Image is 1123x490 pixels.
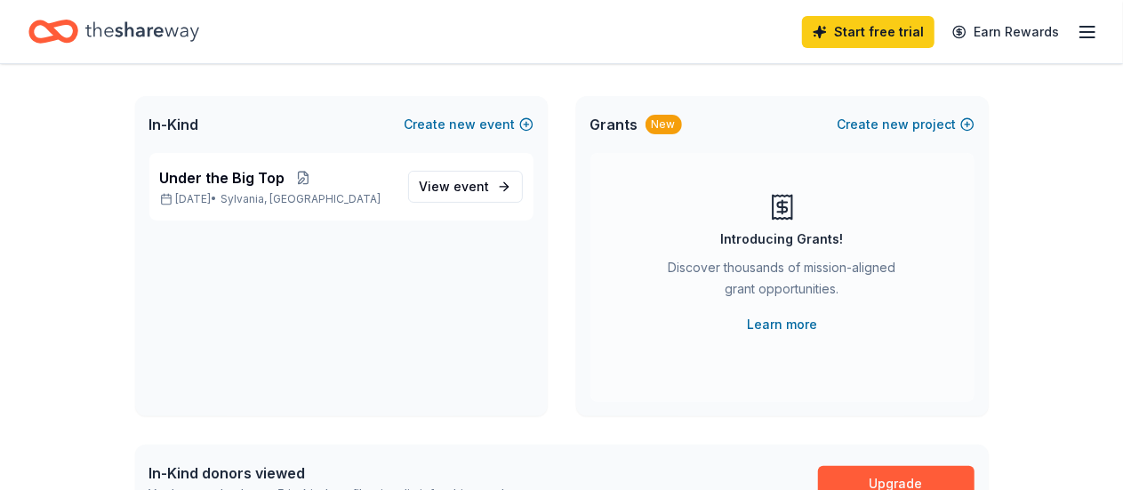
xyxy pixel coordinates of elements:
[942,16,1070,48] a: Earn Rewards
[721,229,844,250] div: Introducing Grants!
[408,171,523,203] a: View event
[662,257,903,307] div: Discover thousands of mission-aligned grant opportunities.
[160,192,394,206] p: [DATE] •
[454,179,490,194] span: event
[590,114,638,135] span: Grants
[160,167,285,189] span: Under the Big Top
[747,314,817,335] a: Learn more
[28,11,199,52] a: Home
[405,114,533,135] button: Createnewevent
[646,115,682,134] div: New
[149,114,199,135] span: In-Kind
[838,114,975,135] button: Createnewproject
[883,114,910,135] span: new
[802,16,934,48] a: Start free trial
[221,192,381,206] span: Sylvania, [GEOGRAPHIC_DATA]
[149,462,512,484] div: In-Kind donors viewed
[420,176,490,197] span: View
[450,114,477,135] span: new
